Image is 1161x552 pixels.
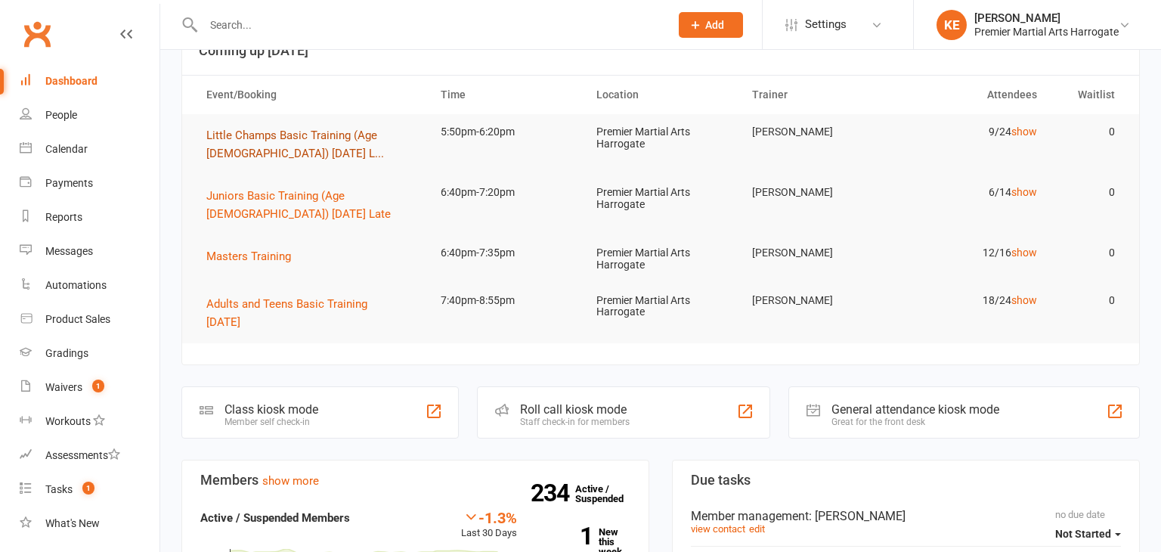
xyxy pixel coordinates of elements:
[461,509,517,526] div: -1.3%
[20,234,159,268] a: Messages
[691,523,745,535] a: view contact
[193,76,427,114] th: Event/Booking
[691,509,1121,523] div: Member management
[20,132,159,166] a: Calendar
[1011,247,1037,259] a: show
[1051,76,1128,114] th: Waitlist
[206,126,413,163] button: Little Champs Basic Training (Age [DEMOGRAPHIC_DATA]) [DATE] L...
[45,415,91,427] div: Workouts
[738,175,894,210] td: [PERSON_NAME]
[206,297,367,329] span: Adults and Teens Basic Training [DATE]
[583,175,738,222] td: Premier Martial Arts Harrogate
[1051,114,1128,150] td: 0
[1055,528,1111,540] span: Not Started
[520,417,630,427] div: Staff check-in for members
[20,302,159,336] a: Product Sales
[20,200,159,234] a: Reports
[679,12,743,38] button: Add
[206,250,291,263] span: Masters Training
[1051,235,1128,271] td: 0
[200,511,350,525] strong: Active / Suspended Members
[427,76,583,114] th: Time
[427,235,583,271] td: 6:40pm-7:35pm
[583,76,738,114] th: Location
[691,473,1121,488] h3: Due tasks
[206,247,302,265] button: Masters Training
[520,402,630,417] div: Roll call kiosk mode
[531,482,575,504] strong: 234
[831,417,999,427] div: Great for the front desk
[894,235,1050,271] td: 12/16
[45,109,77,121] div: People
[262,474,319,488] a: show more
[1055,520,1121,547] button: Not Started
[805,8,847,42] span: Settings
[575,473,642,515] a: 234Active / Suspended
[583,283,738,330] td: Premier Martial Arts Harrogate
[427,114,583,150] td: 5:50pm-6:20pm
[199,43,1122,58] h3: Coming up [DATE]
[738,235,894,271] td: [PERSON_NAME]
[45,279,107,291] div: Automations
[224,417,318,427] div: Member self check-in
[45,245,93,257] div: Messages
[206,129,384,160] span: Little Champs Basic Training (Age [DEMOGRAPHIC_DATA]) [DATE] L...
[749,523,765,535] a: edit
[82,482,94,495] span: 1
[540,525,593,547] strong: 1
[45,517,100,529] div: What's New
[583,235,738,283] td: Premier Martial Arts Harrogate
[937,10,967,40] div: KE
[45,143,88,155] div: Calendar
[894,283,1050,318] td: 18/24
[45,313,110,325] div: Product Sales
[809,509,906,523] span: : [PERSON_NAME]
[974,25,1119,39] div: Premier Martial Arts Harrogate
[206,295,413,331] button: Adults and Teens Basic Training [DATE]
[20,405,159,439] a: Workouts
[206,187,413,223] button: Juniors Basic Training (Age [DEMOGRAPHIC_DATA]) [DATE] Late
[1051,283,1128,318] td: 0
[20,507,159,541] a: What's New
[427,175,583,210] td: 6:40pm-7:20pm
[45,449,120,461] div: Assessments
[894,76,1050,114] th: Attendees
[1011,294,1037,306] a: show
[461,509,517,541] div: Last 30 Days
[20,64,159,98] a: Dashboard
[224,402,318,417] div: Class kiosk mode
[1051,175,1128,210] td: 0
[705,19,724,31] span: Add
[45,177,93,189] div: Payments
[200,473,630,488] h3: Members
[738,76,894,114] th: Trainer
[92,380,104,392] span: 1
[18,15,56,53] a: Clubworx
[199,14,659,36] input: Search...
[894,175,1050,210] td: 6/14
[831,402,999,417] div: General attendance kiosk mode
[1011,126,1037,138] a: show
[20,439,159,473] a: Assessments
[427,283,583,318] td: 7:40pm-8:55pm
[20,336,159,371] a: Gradings
[20,166,159,200] a: Payments
[894,114,1050,150] td: 9/24
[206,189,391,221] span: Juniors Basic Training (Age [DEMOGRAPHIC_DATA]) [DATE] Late
[20,473,159,507] a: Tasks 1
[45,211,82,223] div: Reports
[20,268,159,302] a: Automations
[20,98,159,132] a: People
[20,371,159,405] a: Waivers 1
[974,11,1119,25] div: [PERSON_NAME]
[45,75,98,87] div: Dashboard
[45,381,82,393] div: Waivers
[45,483,73,495] div: Tasks
[738,283,894,318] td: [PERSON_NAME]
[738,114,894,150] td: [PERSON_NAME]
[45,347,88,359] div: Gradings
[1011,186,1037,198] a: show
[583,114,738,162] td: Premier Martial Arts Harrogate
